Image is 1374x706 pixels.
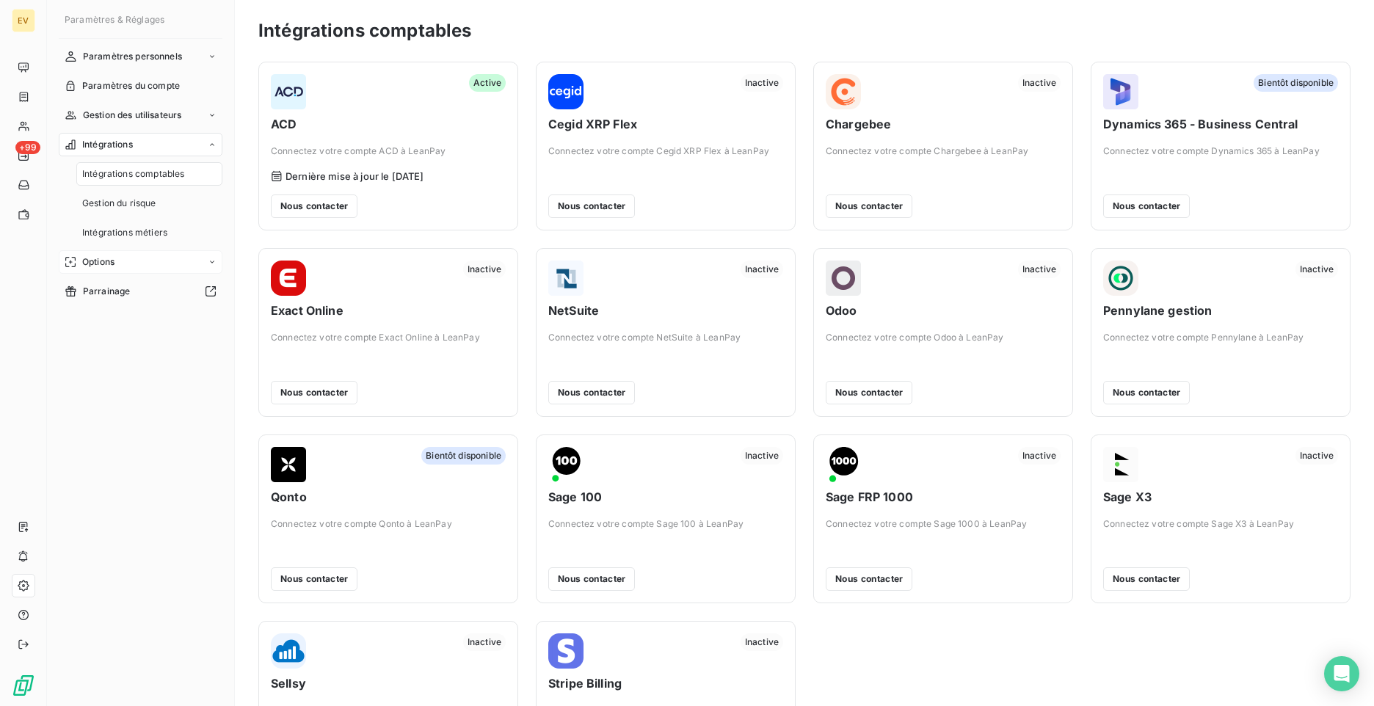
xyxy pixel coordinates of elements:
[1254,74,1338,92] span: Bientôt disponible
[1103,381,1190,404] button: Nous contacter
[826,567,912,591] button: Nous contacter
[83,285,131,298] span: Parrainage
[1103,447,1138,482] img: Sage X3 logo
[741,447,783,465] span: Inactive
[1018,447,1061,465] span: Inactive
[1103,145,1338,158] span: Connectez votre compte Dynamics 365 à LeanPay
[271,381,357,404] button: Nous contacter
[826,302,1061,319] span: Odoo
[76,192,222,215] a: Gestion du risque
[741,633,783,651] span: Inactive
[548,145,783,158] span: Connectez votre compte Cegid XRP Flex à LeanPay
[271,633,306,669] img: Sellsy logo
[271,331,506,344] span: Connectez votre compte Exact Online à LeanPay
[15,141,40,154] span: +99
[271,567,357,591] button: Nous contacter
[826,194,912,218] button: Nous contacter
[1103,331,1338,344] span: Connectez votre compte Pennylane à LeanPay
[1324,656,1359,691] div: Open Intercom Messenger
[1018,74,1061,92] span: Inactive
[59,280,222,303] a: Parrainage
[548,331,783,344] span: Connectez votre compte NetSuite à LeanPay
[826,488,1061,506] span: Sage FRP 1000
[826,331,1061,344] span: Connectez votre compte Odoo à LeanPay
[421,447,506,465] span: Bientôt disponible
[286,170,424,182] span: Dernière mise à jour le [DATE]
[83,109,182,122] span: Gestion des utilisateurs
[271,74,306,109] img: ACD logo
[826,261,861,296] img: Odoo logo
[548,381,635,404] button: Nous contacter
[1103,488,1338,506] span: Sage X3
[1018,261,1061,278] span: Inactive
[741,74,783,92] span: Inactive
[548,488,783,506] span: Sage 100
[82,79,180,92] span: Paramètres du compte
[826,145,1061,158] span: Connectez votre compte Chargebee à LeanPay
[76,162,222,186] a: Intégrations comptables
[1103,517,1338,531] span: Connectez votre compte Sage X3 à LeanPay
[271,302,506,319] span: Exact Online
[59,74,222,98] a: Paramètres du compte
[826,447,861,482] img: Sage FRP 1000 logo
[548,115,783,133] span: Cegid XRP Flex
[463,261,506,278] span: Inactive
[1103,261,1138,296] img: Pennylane gestion logo
[469,74,506,92] span: Active
[826,517,1061,531] span: Connectez votre compte Sage 1000 à LeanPay
[548,633,584,669] img: Stripe Billing logo
[1103,74,1138,109] img: Dynamics 365 - Business Central logo
[82,197,156,210] span: Gestion du risque
[82,138,133,151] span: Intégrations
[548,302,783,319] span: NetSuite
[826,74,861,109] img: Chargebee logo
[271,488,506,506] span: Qonto
[271,517,506,531] span: Connectez votre compte Qonto à LeanPay
[12,674,35,697] img: Logo LeanPay
[1103,302,1338,319] span: Pennylane gestion
[271,447,306,482] img: Qonto logo
[548,517,783,531] span: Connectez votre compte Sage 100 à LeanPay
[548,261,584,296] img: NetSuite logo
[82,226,167,239] span: Intégrations métiers
[548,74,584,109] img: Cegid XRP Flex logo
[1295,447,1338,465] span: Inactive
[548,567,635,591] button: Nous contacter
[826,381,912,404] button: Nous contacter
[271,145,506,158] span: Connectez votre compte ACD à LeanPay
[548,194,635,218] button: Nous contacter
[82,255,114,269] span: Options
[271,674,506,692] span: Sellsy
[65,14,164,25] span: Paramètres & Réglages
[12,9,35,32] div: EV
[1103,567,1190,591] button: Nous contacter
[1103,115,1338,133] span: Dynamics 365 - Business Central
[82,167,184,181] span: Intégrations comptables
[76,221,222,244] a: Intégrations métiers
[1103,194,1190,218] button: Nous contacter
[271,115,506,133] span: ACD
[1295,261,1338,278] span: Inactive
[826,115,1061,133] span: Chargebee
[258,18,471,44] h3: Intégrations comptables
[83,50,182,63] span: Paramètres personnels
[271,261,306,296] img: Exact Online logo
[271,194,357,218] button: Nous contacter
[741,261,783,278] span: Inactive
[548,674,783,692] span: Stripe Billing
[463,633,506,651] span: Inactive
[548,447,584,482] img: Sage 100 logo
